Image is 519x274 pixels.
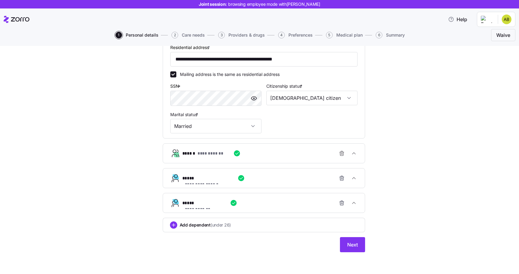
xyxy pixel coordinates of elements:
span: Preferences [288,33,313,37]
span: Personal details [126,33,158,37]
svg: add icon [170,221,177,229]
span: 2 [171,32,178,38]
button: Next [340,237,365,252]
span: Add dependent [180,222,231,228]
span: Care needs [182,33,205,37]
button: 6Summary [376,32,405,38]
button: Waive [491,29,515,41]
span: 1 [115,32,122,38]
span: 5 [326,32,333,38]
label: SSN [170,83,182,90]
span: browsing employee mode with [PERSON_NAME] [228,1,320,7]
img: 41899f9461ff40de0ec73e7d42fc1aa9 [502,15,511,24]
span: Next [347,241,358,248]
button: Help [443,13,472,25]
a: 1Personal details [114,32,158,38]
span: 3 [218,32,225,38]
span: Summary [386,33,405,37]
button: 2Care needs [171,32,205,38]
img: Employer logo [481,16,493,23]
span: Medical plan [336,33,363,37]
span: 6 [376,32,382,38]
input: Select citizenship status [266,91,358,105]
button: 4Preferences [278,32,313,38]
span: (under 26) [211,222,231,228]
label: Marital status [170,111,199,118]
span: Providers & drugs [228,33,265,37]
input: Select marital status [170,119,261,133]
span: Waive [496,31,510,39]
button: 3Providers & drugs [218,32,265,38]
span: Joint session: [199,1,320,7]
label: Residential address [170,44,211,51]
label: Mailing address is the same as residential address [176,71,280,77]
label: Citizenship status [266,83,304,90]
span: 4 [278,32,285,38]
span: Help [448,16,467,23]
button: 1Personal details [115,32,158,38]
button: 5Medical plan [326,32,363,38]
